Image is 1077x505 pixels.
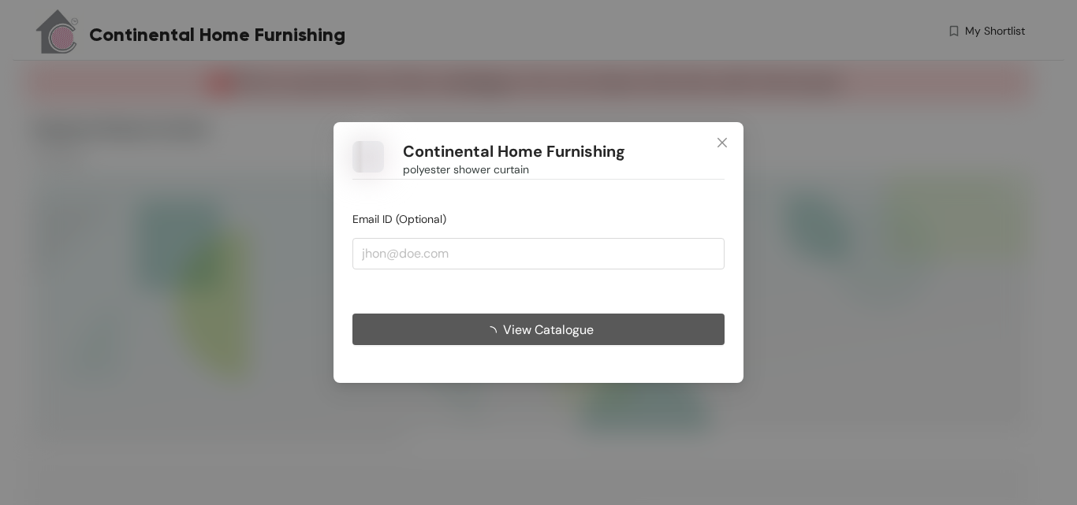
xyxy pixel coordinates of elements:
button: View Catalogue [352,314,725,345]
input: jhon@doe.com [352,238,725,269]
span: loading [484,325,503,338]
h1: Continental Home Furnishing [403,142,625,162]
span: polyester shower curtain [403,161,529,178]
img: Buyer Portal [352,141,384,173]
span: View Catalogue [503,319,594,339]
span: close [716,136,729,149]
span: Email ID (Optional) [352,212,446,226]
button: Close [701,122,743,165]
